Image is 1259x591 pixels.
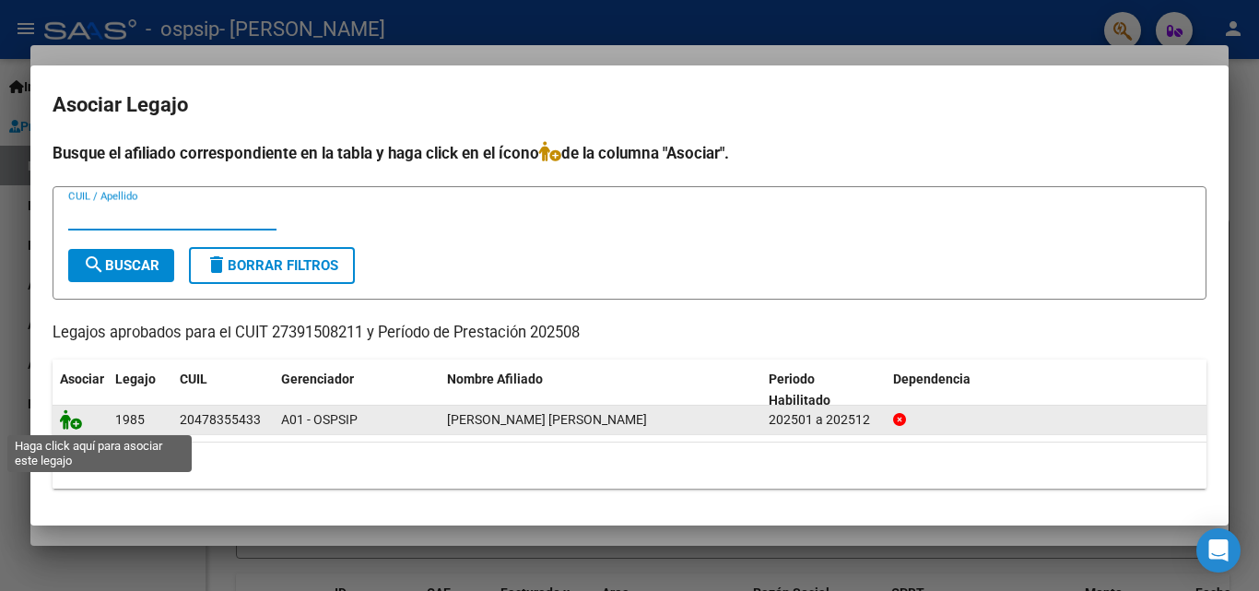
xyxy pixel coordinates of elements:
[53,443,1206,489] div: 1 registros
[115,372,156,386] span: Legajo
[83,254,105,276] mat-icon: search
[115,412,145,427] span: 1985
[53,88,1206,123] h2: Asociar Legajo
[1196,528,1241,573] div: Open Intercom Messenger
[83,257,159,274] span: Buscar
[886,360,1207,420] datatable-header-cell: Dependencia
[172,360,274,420] datatable-header-cell: CUIL
[893,372,971,386] span: Dependencia
[189,247,355,284] button: Borrar Filtros
[281,372,354,386] span: Gerenciador
[60,372,104,386] span: Asociar
[769,372,830,408] span: Periodo Habilitado
[447,372,543,386] span: Nombre Afiliado
[53,141,1206,165] h4: Busque el afiliado correspondiente en la tabla y haga click en el ícono de la columna "Asociar".
[180,372,207,386] span: CUIL
[108,360,172,420] datatable-header-cell: Legajo
[769,409,878,431] div: 202501 a 202512
[761,360,886,420] datatable-header-cell: Periodo Habilitado
[281,412,358,427] span: A01 - OSPSIP
[447,412,647,427] span: MAYER MAXIMO LUIS
[53,360,108,420] datatable-header-cell: Asociar
[68,249,174,282] button: Buscar
[206,254,228,276] mat-icon: delete
[274,360,440,420] datatable-header-cell: Gerenciador
[53,322,1206,345] p: Legajos aprobados para el CUIT 27391508211 y Período de Prestación 202508
[440,360,761,420] datatable-header-cell: Nombre Afiliado
[206,257,338,274] span: Borrar Filtros
[180,409,261,431] div: 20478355433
